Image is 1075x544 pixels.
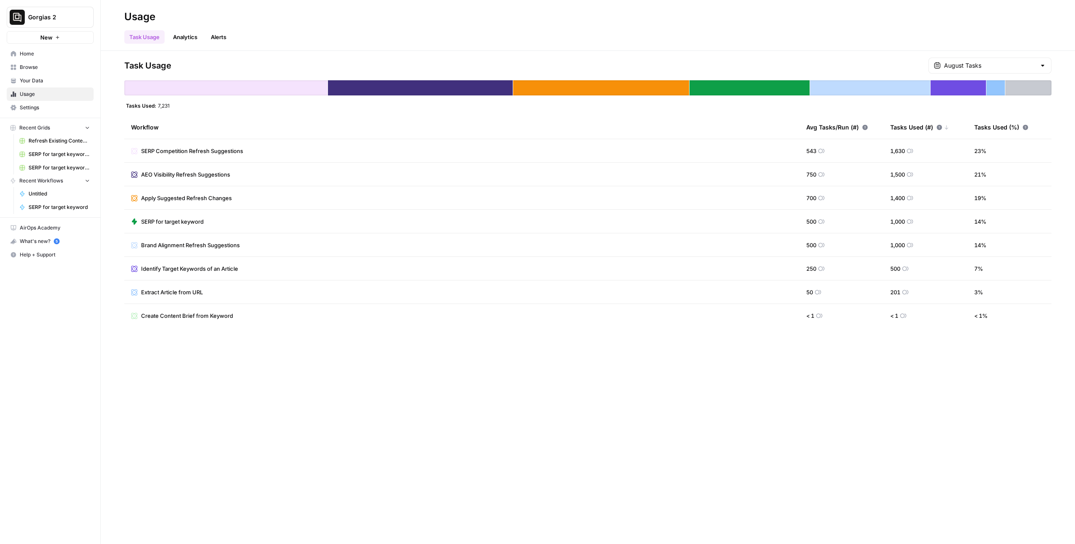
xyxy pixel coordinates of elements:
input: August Tasks [944,61,1036,70]
span: Help + Support [20,251,90,259]
a: Your Data [7,74,94,87]
span: 50 [806,288,813,296]
a: Alerts [206,30,231,44]
button: Recent Grids [7,121,94,134]
span: AirOps Academy [20,224,90,232]
button: Workspace: Gorgias 2 [7,7,94,28]
span: Task Usage [124,60,171,71]
span: Identify Target Keywords of an Article [141,264,238,273]
span: SERP for target keyword [29,203,90,211]
a: Refresh Existing Content (2) [16,134,94,148]
span: Recent Workflows [19,177,63,185]
span: AEO Visibility Refresh Suggestions [141,170,230,179]
span: 500 [806,217,816,226]
a: Task Usage [124,30,165,44]
span: < 1 [890,312,898,320]
span: Gorgias 2 [28,13,79,21]
a: Browse [7,61,94,74]
a: Analytics [168,30,202,44]
span: Brand Alignment Refresh Suggestions [141,241,240,249]
span: < 1 % [974,312,988,320]
span: 7 % [974,264,983,273]
span: 1,400 [890,194,905,202]
span: Extract Article from URL [141,288,203,296]
a: 5 [54,238,60,244]
a: Settings [7,101,94,114]
div: Workflow [131,116,793,139]
span: 250 [806,264,816,273]
span: SERP for target keyword [141,217,204,226]
a: AirOps Academy [7,221,94,235]
span: New [40,33,52,42]
button: New [7,31,94,44]
span: Untitled [29,190,90,198]
span: Create Content Brief from Keyword [141,312,233,320]
span: 14 % [974,217,986,226]
span: 1,500 [890,170,905,179]
span: 543 [806,147,816,155]
span: Apply Suggested Refresh Changes [141,194,232,202]
img: Gorgias 2 Logo [10,10,25,25]
span: Home [20,50,90,58]
span: SERP for target keyword Grid (2) [29,164,90,172]
button: Help + Support [7,248,94,261]
a: SERP for target keyword [131,217,204,226]
div: Avg Tasks/Run (#) [806,116,868,139]
div: Tasks Used (%) [974,116,1028,139]
a: Untitled [16,187,94,201]
span: 700 [806,194,816,202]
span: 500 [806,241,816,249]
span: 7,231 [158,102,170,109]
span: Your Data [20,77,90,85]
span: < 1 [806,312,814,320]
span: SERP Competition Refresh Suggestions [141,147,243,155]
button: What's new? 5 [7,235,94,248]
span: SERP for target keyword Grid [29,151,90,158]
a: Home [7,47,94,61]
span: 23 % [974,147,986,155]
span: Settings [20,104,90,111]
span: 1,000 [890,217,905,226]
a: Usage [7,87,94,101]
span: Browse [20,63,90,71]
span: 201 [890,288,900,296]
text: 5 [55,239,58,243]
button: Recent Workflows [7,174,94,187]
span: 21 % [974,170,986,179]
div: Tasks Used (#) [890,116,949,139]
span: 500 [890,264,900,273]
span: Refresh Existing Content (2) [29,137,90,145]
div: Usage [124,10,155,24]
span: Tasks Used: [126,102,156,109]
span: 750 [806,170,816,179]
span: 1,000 [890,241,905,249]
a: SERP for target keyword [16,201,94,214]
div: What's new? [7,235,93,248]
span: Recent Grids [19,124,50,132]
span: 19 % [974,194,986,202]
span: 1,630 [890,147,905,155]
span: 3 % [974,288,983,296]
span: 14 % [974,241,986,249]
a: SERP for target keyword Grid [16,148,94,161]
a: SERP for target keyword Grid (2) [16,161,94,174]
span: Usage [20,90,90,98]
